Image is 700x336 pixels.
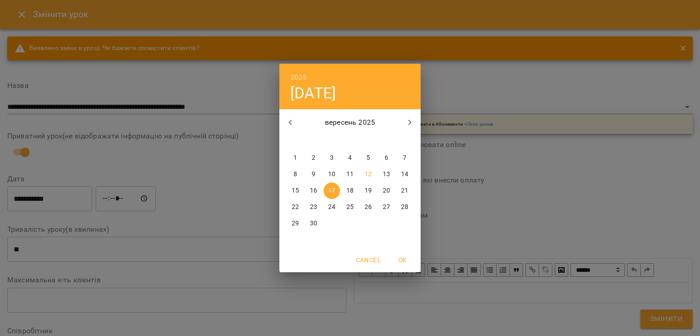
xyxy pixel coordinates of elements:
button: 2 [305,150,322,166]
p: 16 [310,186,317,195]
button: 25 [342,199,358,215]
span: чт [342,136,358,145]
p: 10 [328,170,335,179]
p: 19 [365,186,372,195]
p: 21 [401,186,408,195]
button: 17 [324,183,340,199]
p: 24 [328,203,335,212]
p: 25 [346,203,354,212]
span: OK [391,255,413,265]
p: 15 [292,186,299,195]
button: 20 [378,183,395,199]
button: 2025 [290,71,307,84]
p: 22 [292,203,299,212]
p: 12 [365,170,372,179]
p: 9 [312,170,315,179]
p: 8 [293,170,297,179]
span: вт [305,136,322,145]
button: 27 [378,199,395,215]
p: 14 [401,170,408,179]
p: 17 [328,186,335,195]
p: 2 [312,153,315,163]
p: 29 [292,219,299,228]
p: 11 [346,170,354,179]
span: пн [287,136,304,145]
span: сб [378,136,395,145]
p: 28 [401,203,408,212]
span: пт [360,136,376,145]
button: 1 [287,150,304,166]
button: 4 [342,150,358,166]
button: 19 [360,183,376,199]
button: 24 [324,199,340,215]
span: ср [324,136,340,145]
button: 23 [305,199,322,215]
p: 3 [330,153,334,163]
button: 13 [378,166,395,183]
button: 14 [396,166,413,183]
button: 29 [287,215,304,232]
p: 6 [385,153,388,163]
button: 8 [287,166,304,183]
p: 26 [365,203,372,212]
button: 3 [324,150,340,166]
button: 11 [342,166,358,183]
button: 10 [324,166,340,183]
p: 1 [293,153,297,163]
button: 7 [396,150,413,166]
button: 18 [342,183,358,199]
button: 26 [360,199,376,215]
p: 5 [366,153,370,163]
button: 22 [287,199,304,215]
button: 5 [360,150,376,166]
button: 12 [360,166,376,183]
p: вересень 2025 [301,117,399,128]
button: 28 [396,199,413,215]
p: 7 [403,153,407,163]
p: 23 [310,203,317,212]
p: 18 [346,186,354,195]
span: нд [396,136,413,145]
p: 13 [383,170,390,179]
button: Cancel [352,252,384,268]
p: 20 [383,186,390,195]
p: 30 [310,219,317,228]
button: 16 [305,183,322,199]
button: 30 [305,215,322,232]
button: [DATE] [290,84,336,102]
button: 6 [378,150,395,166]
button: 15 [287,183,304,199]
button: OK [388,252,417,268]
button: 21 [396,183,413,199]
span: Cancel [356,255,381,265]
p: 27 [383,203,390,212]
button: 9 [305,166,322,183]
p: 4 [348,153,352,163]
